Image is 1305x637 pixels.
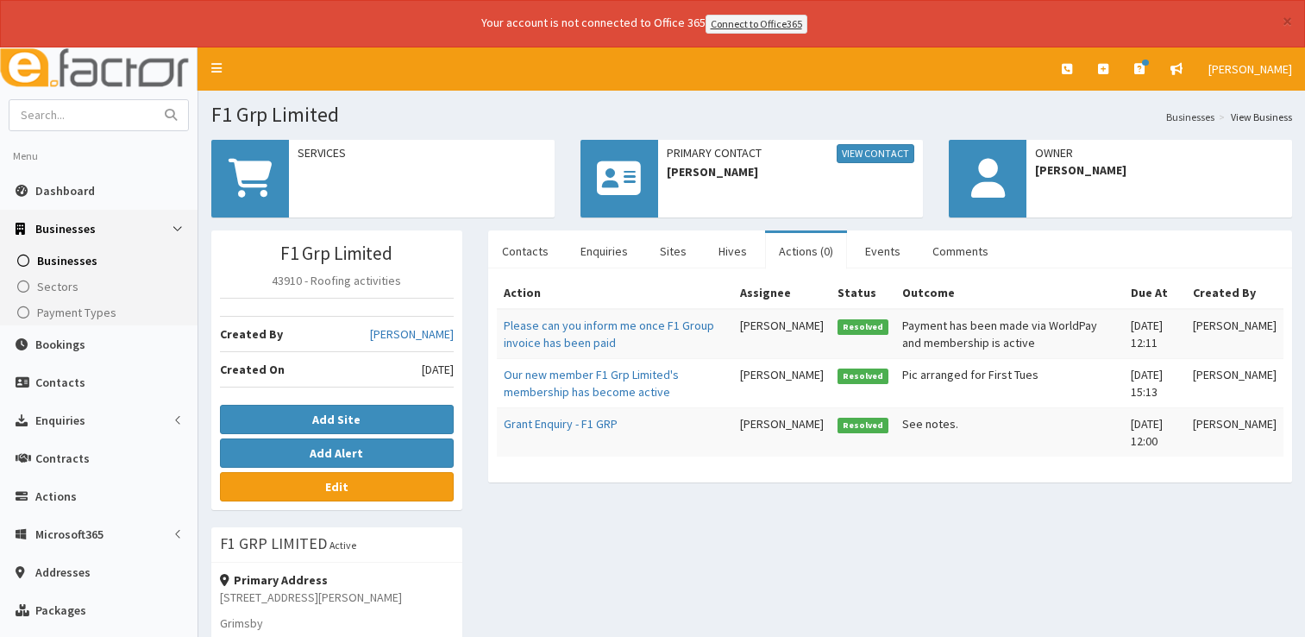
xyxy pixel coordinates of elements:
[35,375,85,390] span: Contacts
[220,326,283,342] b: Created By
[919,233,1002,269] a: Comments
[838,369,889,384] span: Resolved
[35,451,90,466] span: Contracts
[646,233,700,269] a: Sites
[220,438,454,468] button: Add Alert
[370,325,454,343] a: [PERSON_NAME]
[35,413,85,428] span: Enquiries
[1035,144,1283,161] span: Owner
[504,367,679,400] a: Our new member F1 Grp Limited's membership has become active
[667,163,915,180] span: [PERSON_NAME]
[37,253,97,268] span: Businesses
[35,183,95,199] span: Dashboard
[35,527,104,542] span: Microsoft365
[895,277,1124,309] th: Outcome
[310,445,363,461] b: Add Alert
[488,233,562,269] a: Contacts
[312,412,361,427] b: Add Site
[667,144,915,163] span: Primary Contact
[220,572,328,588] strong: Primary Address
[838,418,889,433] span: Resolved
[4,274,198,300] a: Sectors
[838,319,889,335] span: Resolved
[733,407,831,457] td: [PERSON_NAME]
[1186,358,1283,407] td: [PERSON_NAME]
[211,104,1292,126] h1: F1 Grp Limited
[705,233,761,269] a: Hives
[765,233,847,269] a: Actions (0)
[1124,407,1186,457] td: [DATE] 12:00
[220,472,454,501] a: Edit
[504,318,714,350] a: Please can you inform me once F1 Group invoice has been paid
[220,243,454,263] h3: F1 Grp Limited
[831,277,896,309] th: Status
[35,221,96,237] span: Businesses
[4,300,198,325] a: Payment Types
[1186,407,1283,457] td: [PERSON_NAME]
[35,489,77,504] span: Actions
[1124,277,1186,309] th: Due At
[1214,110,1292,124] li: View Business
[497,277,733,309] th: Action
[895,407,1124,457] td: See notes.
[851,233,914,269] a: Events
[37,279,78,294] span: Sectors
[35,564,91,580] span: Addresses
[220,615,454,632] p: Grimsby
[837,144,914,163] a: View Contact
[1195,47,1305,91] a: [PERSON_NAME]
[706,15,807,34] a: Connect to Office365
[1124,358,1186,407] td: [DATE] 15:13
[9,100,154,130] input: Search...
[733,277,831,309] th: Assignee
[329,539,356,552] small: Active
[35,602,86,618] span: Packages
[504,416,618,432] a: Grant Enquiry - F1 GRP
[37,305,116,320] span: Payment Types
[220,536,327,552] h3: F1 GRP LIMITED
[298,144,546,161] span: Services
[895,309,1124,359] td: Payment has been made via WorldPay and membership is active
[1283,12,1292,30] button: ×
[1208,61,1292,77] span: [PERSON_NAME]
[1166,110,1214,124] a: Businesses
[220,589,454,606] p: [STREET_ADDRESS][PERSON_NAME]
[35,337,85,352] span: Bookings
[4,248,198,274] a: Businesses
[1035,161,1283,179] span: [PERSON_NAME]
[567,233,642,269] a: Enquiries
[1186,309,1283,359] td: [PERSON_NAME]
[1186,277,1283,309] th: Created By
[325,479,348,495] b: Edit
[895,358,1124,407] td: Pic arranged for First Tues
[220,272,454,289] p: 43910 - Roofing activities
[733,358,831,407] td: [PERSON_NAME]
[1124,309,1186,359] td: [DATE] 12:11
[733,309,831,359] td: [PERSON_NAME]
[422,361,454,378] span: [DATE]
[140,14,1149,34] div: Your account is not connected to Office 365
[220,362,285,377] b: Created On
